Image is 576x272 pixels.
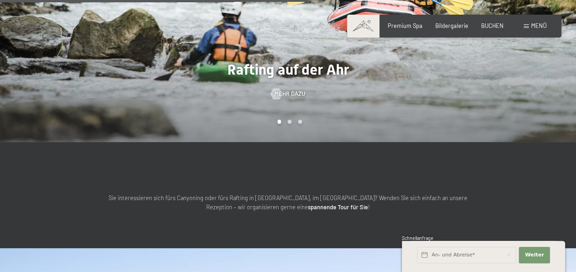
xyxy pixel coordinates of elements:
[274,90,305,98] span: Mehr dazu
[531,22,547,29] span: Menü
[308,203,368,211] strong: spannende Tour für Sie
[274,120,302,124] div: Carousel Pagination
[298,120,302,124] div: Carousel Page 3
[402,235,433,241] span: Schnellanfrage
[435,22,468,29] a: Bildergalerie
[277,120,281,124] div: Carousel Page 1 (Current Slide)
[525,251,544,259] span: Weiter
[481,22,504,29] a: BUCHEN
[388,22,422,29] a: Premium Spa
[105,193,472,212] p: Sie interessieren sich fürs Canyoning oder fürs Rafting in [GEOGRAPHIC_DATA], im [GEOGRAPHIC_DATA...
[288,120,292,124] div: Carousel Page 2
[519,247,550,263] button: Weiter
